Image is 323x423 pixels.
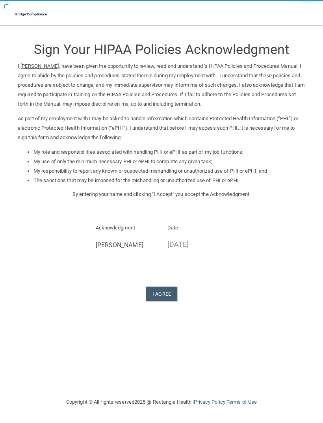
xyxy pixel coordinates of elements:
[167,223,228,233] p: Date
[18,114,305,142] p: As part of my employment with I may be asked to handle information which contains Protected Healt...
[33,157,305,166] li: My use of only the minimum necessary PHI or ePHI to complete any given task;
[18,190,305,199] p: By entering your name and clicking "I Accept" you accept the Acknowledgment.
[18,61,305,109] p: I, , have been given the opportunity to review, read and understand ’s HIPAA Policies and Procedu...
[96,238,156,252] input: Full Name
[194,399,225,405] a: Privacy Policy
[12,6,51,22] img: bridge_compliance_login_screen.278c3ca4.svg
[33,176,305,185] li: The sanctions that may be imposed for the mishandling or unauthorized use of PHI or ePHI
[146,287,177,301] button: I Agree
[33,147,305,157] li: My role and responsibilities associated with handling PHI or ePHI as part of my job functions;
[20,63,59,69] ins: [PERSON_NAME]
[226,399,257,405] a: Terms of Use
[18,42,305,57] h3: Sign Your HIPAA Policies Acknowledgment
[18,389,305,415] div: Copyright © All rights reserved 2025 @ Rectangle Health | |
[167,238,228,251] p: [DATE]
[96,223,156,233] p: Acknowledgment
[33,166,305,176] li: My responsibility to report any known or suspected mishandling or unauthorized use of PHI or ePHI...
